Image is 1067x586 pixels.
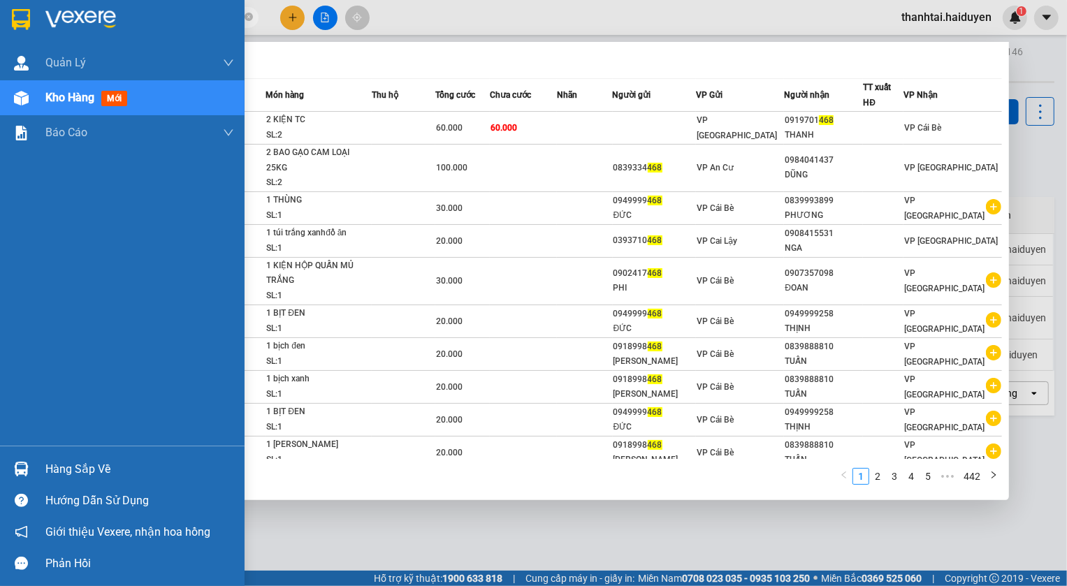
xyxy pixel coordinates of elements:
[696,90,723,100] span: VP Gửi
[904,309,985,334] span: VP [GEOGRAPHIC_DATA]
[785,339,862,354] div: 0839888810
[614,307,696,321] div: 0949999
[266,128,371,143] div: SL: 2
[648,163,662,173] span: 468
[887,469,902,484] a: 3
[785,168,862,182] div: DŨNG
[785,372,862,387] div: 0839888810
[436,163,467,173] span: 100.000
[697,276,734,286] span: VP Cái Bè
[436,123,463,133] span: 60.000
[904,123,941,133] span: VP Cái Bè
[266,354,371,369] div: SL: 1
[785,208,862,223] div: PHƯƠNG
[491,123,517,133] span: 60.000
[266,226,371,241] div: 1 túi trắng xanhđồ ăn
[819,115,834,125] span: 468
[936,468,959,485] li: Next 5 Pages
[836,468,852,485] li: Previous Page
[614,161,696,175] div: 0839334
[266,437,371,453] div: 1 [PERSON_NAME]
[245,11,253,24] span: close-circle
[436,382,463,392] span: 20.000
[785,307,862,321] div: 0949999258
[45,459,234,480] div: Hàng sắp về
[614,387,696,402] div: [PERSON_NAME]
[986,378,1001,393] span: plus-circle
[785,438,862,453] div: 0839888810
[614,420,696,434] div: ĐỨC
[863,82,891,108] span: TT xuất HĐ
[785,453,862,467] div: TUẤN
[986,272,1001,288] span: plus-circle
[614,321,696,336] div: ĐỨC
[436,203,463,213] span: 30.000
[266,241,371,256] div: SL: 1
[266,372,371,387] div: 1 bịch xanh
[785,387,862,402] div: TUẤN
[45,490,234,511] div: Hướng dẫn sử dụng
[14,462,29,476] img: warehouse-icon
[840,471,848,479] span: left
[614,281,696,295] div: PHI
[14,91,29,105] img: warehouse-icon
[614,233,696,248] div: 0393710
[853,469,869,484] a: 1
[15,494,28,507] span: question-circle
[266,404,371,420] div: 1 BỊT ĐEN
[266,387,371,402] div: SL: 1
[101,91,127,106] span: mới
[697,316,734,326] span: VP Cái Bè
[266,306,371,321] div: 1 BỊT ĐEN
[266,208,371,224] div: SL: 1
[15,557,28,570] span: message
[614,438,696,453] div: 0918998
[266,453,371,468] div: SL: 1
[697,115,777,140] span: VP [GEOGRAPHIC_DATA]
[904,268,985,293] span: VP [GEOGRAPHIC_DATA]
[785,266,862,281] div: 0907357098
[648,440,662,450] span: 468
[785,321,862,336] div: THỊNH
[45,54,86,71] span: Quản Lý
[959,468,985,485] li: 442
[986,411,1001,426] span: plus-circle
[14,126,29,140] img: solution-icon
[904,407,985,432] span: VP [GEOGRAPHIC_DATA]
[697,163,734,173] span: VP An Cư
[614,339,696,354] div: 0918998
[557,90,577,100] span: Nhãn
[266,420,371,435] div: SL: 1
[266,288,371,304] div: SL: 1
[904,163,998,173] span: VP [GEOGRAPHIC_DATA]
[920,468,936,485] li: 5
[920,469,936,484] a: 5
[266,175,371,191] div: SL: 2
[15,525,28,539] span: notification
[266,339,371,354] div: 1 bịch đen
[904,196,985,221] span: VP [GEOGRAPHIC_DATA]
[785,354,862,369] div: TUẤN
[697,349,734,359] span: VP Cái Bè
[614,193,696,208] div: 0949999
[785,193,862,208] div: 0839993899
[989,471,998,479] span: right
[904,440,985,465] span: VP [GEOGRAPHIC_DATA]
[614,372,696,387] div: 0918998
[266,90,304,100] span: Món hàng
[648,235,662,245] span: 468
[785,153,862,168] div: 0984041437
[986,199,1001,214] span: plus-circle
[985,468,1002,485] li: Next Page
[903,469,919,484] a: 4
[45,523,210,541] span: Giới thiệu Vexere, nhận hoa hồng
[45,553,234,574] div: Phản hồi
[435,90,475,100] span: Tổng cước
[266,258,371,288] div: 1 KIỆN HỘP QUẤN MỦ TRẮNG
[614,354,696,369] div: [PERSON_NAME]
[985,468,1002,485] button: right
[648,196,662,205] span: 468
[785,281,862,295] div: ĐOAN
[869,468,886,485] li: 2
[223,57,234,68] span: down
